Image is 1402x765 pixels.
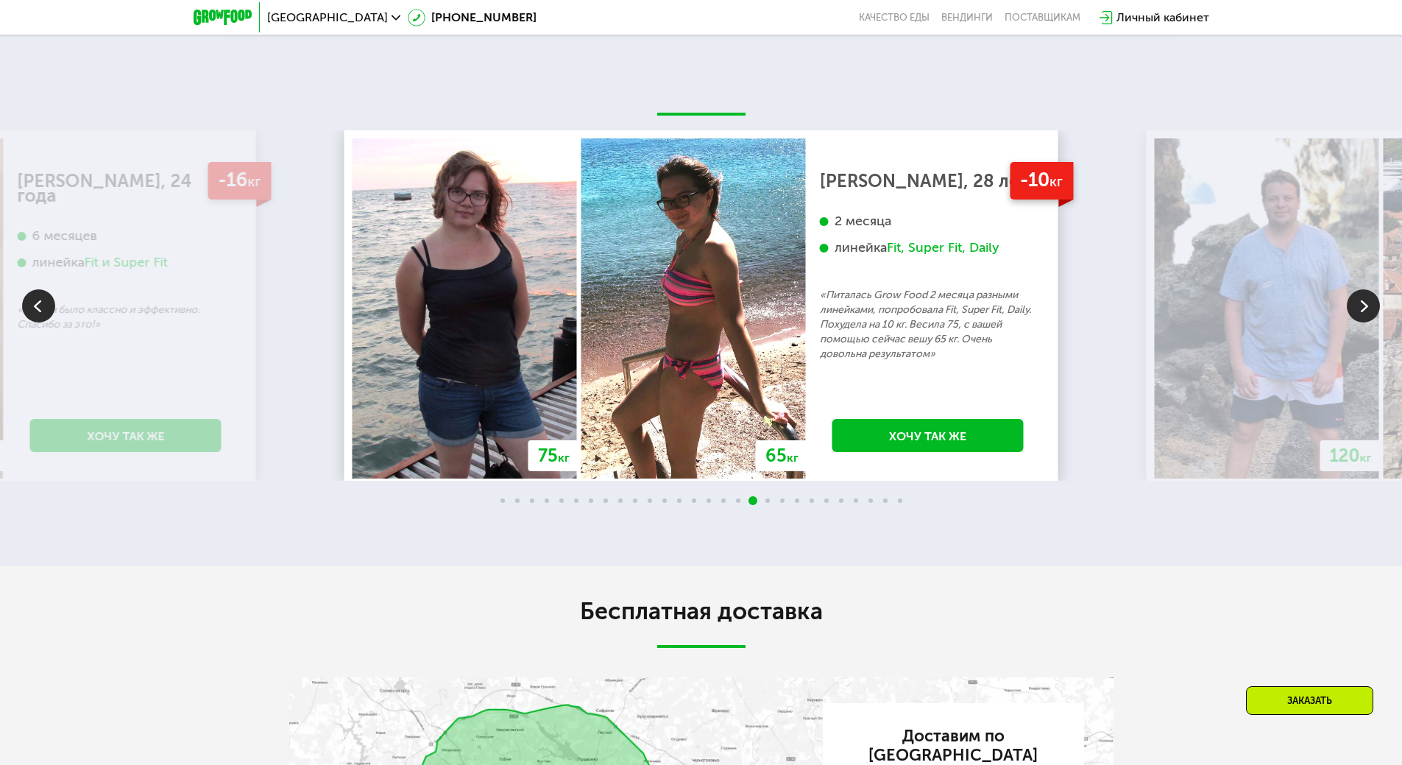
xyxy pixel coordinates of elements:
[859,12,930,24] a: Качество еды
[18,254,234,271] div: линейка
[30,419,222,452] a: Хочу так же
[558,451,570,465] span: кг
[820,213,1036,230] div: 2 месяца
[820,174,1036,188] div: [PERSON_NAME], 28 лет
[208,162,271,200] div: -16
[1116,9,1209,27] div: Личный кабинет
[247,173,261,190] span: кг
[787,451,799,465] span: кг
[267,12,388,24] span: [GEOGRAPHIC_DATA]
[1360,451,1372,465] span: кг
[22,289,55,322] img: Slide left
[18,303,234,332] p: «С вами было классно и эффективно. Спасибо за это!»
[408,9,537,27] a: [PHONE_NUMBER]
[820,288,1036,362] p: «Питалась Grow Food 2 месяца разными линейками, попробовала Fit, Super Fit, Daily. Похудела на 10...
[1005,12,1080,24] div: поставщикам
[1347,289,1380,322] img: Slide right
[941,12,993,24] a: Вендинги
[528,440,579,471] div: 75
[18,228,234,244] div: 6 месяцев
[756,440,808,471] div: 65
[1010,162,1073,200] div: -10
[1049,173,1063,190] span: кг
[887,239,999,256] div: Fit, Super Fit, Daily
[289,596,1114,626] h2: Бесплатная доставка
[1246,686,1373,715] div: Заказать
[85,254,168,271] div: Fit и Super Fit
[820,239,1036,256] div: линейка
[18,174,234,203] div: [PERSON_NAME], 24 года
[832,419,1024,452] a: Хочу так же
[1320,440,1381,471] div: 120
